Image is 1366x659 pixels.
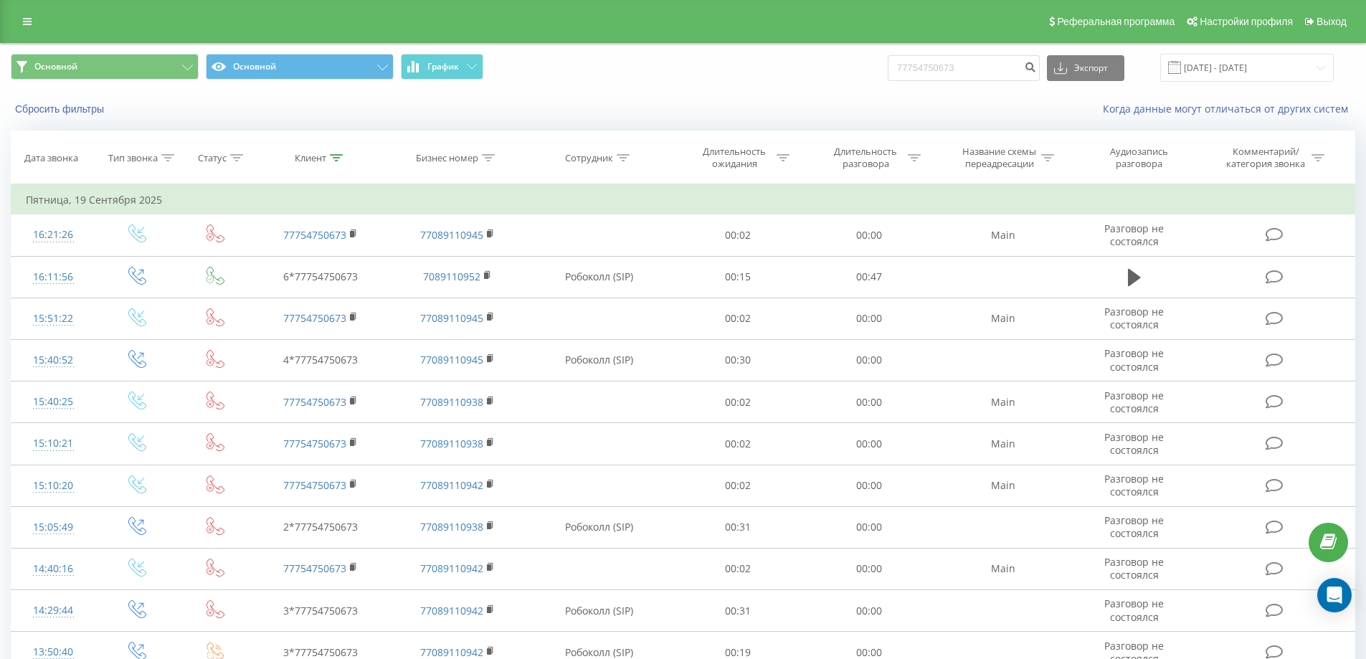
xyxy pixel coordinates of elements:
[283,561,346,575] a: 77754750673
[108,152,158,164] div: Тип звонка
[420,520,483,534] a: 77089110938
[526,339,673,381] td: Робоколл (SIP)
[804,298,935,339] td: 00:00
[26,221,81,249] div: 16:21:26
[673,256,804,298] td: 00:15
[26,263,81,291] div: 16:11:56
[1104,305,1164,331] span: Разговор не состоялся
[423,270,480,283] a: 7089110952
[1200,16,1293,27] span: Настройки профиля
[252,256,389,298] td: 6*77754750673
[283,395,346,409] a: 77754750673
[420,395,483,409] a: 77089110938
[1317,578,1352,612] div: Open Intercom Messenger
[252,339,389,381] td: 4*77754750673
[673,590,804,632] td: 00:31
[673,506,804,548] td: 00:31
[526,590,673,632] td: Робоколл (SIP)
[420,645,483,659] a: 77089110942
[934,214,1071,256] td: Main
[24,152,78,164] div: Дата звонка
[1224,146,1308,170] div: Комментарий/категория звонка
[673,423,804,465] td: 00:02
[34,61,77,72] span: Основной
[26,472,81,500] div: 15:10:20
[961,146,1038,170] div: Название схемы переадресации
[26,346,81,374] div: 15:40:52
[1047,55,1124,81] button: Экспорт
[11,103,111,115] button: Сбросить фильтры
[888,55,1040,81] input: Поиск по номеру
[416,152,478,164] div: Бизнес номер
[696,146,773,170] div: Длительность ожидания
[26,555,81,583] div: 14:40:16
[420,311,483,325] a: 77089110945
[804,214,935,256] td: 00:00
[26,305,81,333] div: 15:51:22
[283,437,346,450] a: 77754750673
[1104,472,1164,498] span: Разговор не состоялся
[565,152,613,164] div: Сотрудник
[827,146,904,170] div: Длительность разговора
[252,590,389,632] td: 3*77754750673
[1103,102,1355,115] a: Когда данные могут отличаться от других систем
[934,423,1071,465] td: Main
[673,465,804,506] td: 00:02
[401,54,483,80] button: График
[804,256,935,298] td: 00:47
[673,548,804,589] td: 00:02
[1092,146,1185,170] div: Аудиозапись разговора
[283,311,346,325] a: 77754750673
[420,228,483,242] a: 77089110945
[526,506,673,548] td: Робоколл (SIP)
[526,256,673,298] td: Робоколл (SIP)
[11,186,1355,214] td: Пятница, 19 Сентября 2025
[198,152,227,164] div: Статус
[1104,389,1164,415] span: Разговор не состоялся
[420,353,483,366] a: 77089110945
[934,465,1071,506] td: Main
[1104,430,1164,457] span: Разговор не состоялся
[11,54,199,80] button: Основной
[26,513,81,541] div: 15:05:49
[1317,16,1347,27] span: Выход
[1104,597,1164,623] span: Разговор не состоялся
[420,561,483,575] a: 77089110942
[283,478,346,492] a: 77754750673
[427,62,459,72] span: График
[673,214,804,256] td: 00:02
[804,465,935,506] td: 00:00
[804,381,935,423] td: 00:00
[804,548,935,589] td: 00:00
[1104,513,1164,540] span: Разговор не состоялся
[206,54,394,80] button: Основной
[283,228,346,242] a: 77754750673
[420,437,483,450] a: 77089110938
[804,339,935,381] td: 00:00
[804,423,935,465] td: 00:00
[934,298,1071,339] td: Main
[934,381,1071,423] td: Main
[1104,222,1164,248] span: Разговор не состоялся
[673,381,804,423] td: 00:02
[26,388,81,416] div: 15:40:25
[295,152,326,164] div: Клиент
[804,590,935,632] td: 00:00
[252,506,389,548] td: 2*77754750673
[420,478,483,492] a: 77089110942
[673,339,804,381] td: 00:30
[804,506,935,548] td: 00:00
[934,548,1071,589] td: Main
[26,597,81,625] div: 14:29:44
[1057,16,1175,27] span: Реферальная программа
[420,604,483,617] a: 77089110942
[26,430,81,457] div: 15:10:21
[1104,346,1164,373] span: Разговор не состоялся
[1104,555,1164,582] span: Разговор не состоялся
[673,298,804,339] td: 00:02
